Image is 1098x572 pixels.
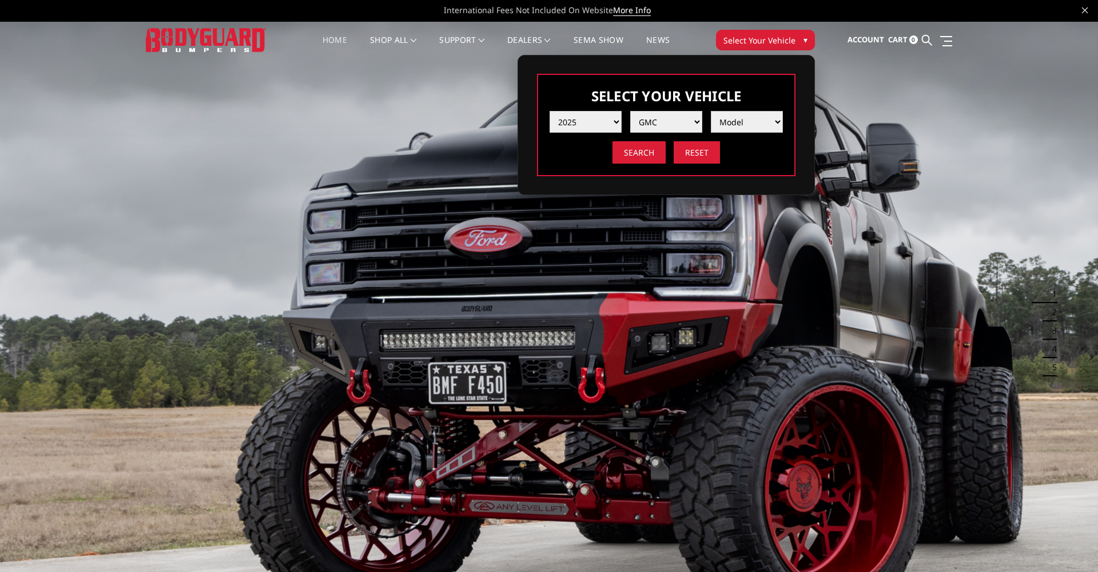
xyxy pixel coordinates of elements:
a: Cart 0 [888,25,918,55]
a: Account [848,25,884,55]
a: Dealers [507,36,551,58]
button: 5 of 5 [1045,358,1057,376]
input: Search [612,141,666,164]
a: Support [439,36,484,58]
button: 4 of 5 [1045,340,1057,358]
a: SEMA Show [574,36,623,58]
span: Cart [888,34,908,45]
span: ▾ [803,34,807,46]
a: More Info [613,5,651,16]
button: 3 of 5 [1045,321,1057,340]
span: Account [848,34,884,45]
button: Select Your Vehicle [716,30,815,50]
iframe: Chat Widget [1041,517,1098,572]
img: BODYGUARD BUMPERS [146,28,266,51]
button: 1 of 5 [1045,285,1057,303]
button: 2 of 5 [1045,303,1057,321]
a: shop all [370,36,416,58]
input: Reset [674,141,720,164]
span: Select Your Vehicle [723,34,795,46]
a: News [646,36,670,58]
a: Home [323,36,347,58]
span: 0 [909,35,918,44]
h3: Select Your Vehicle [550,86,783,105]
